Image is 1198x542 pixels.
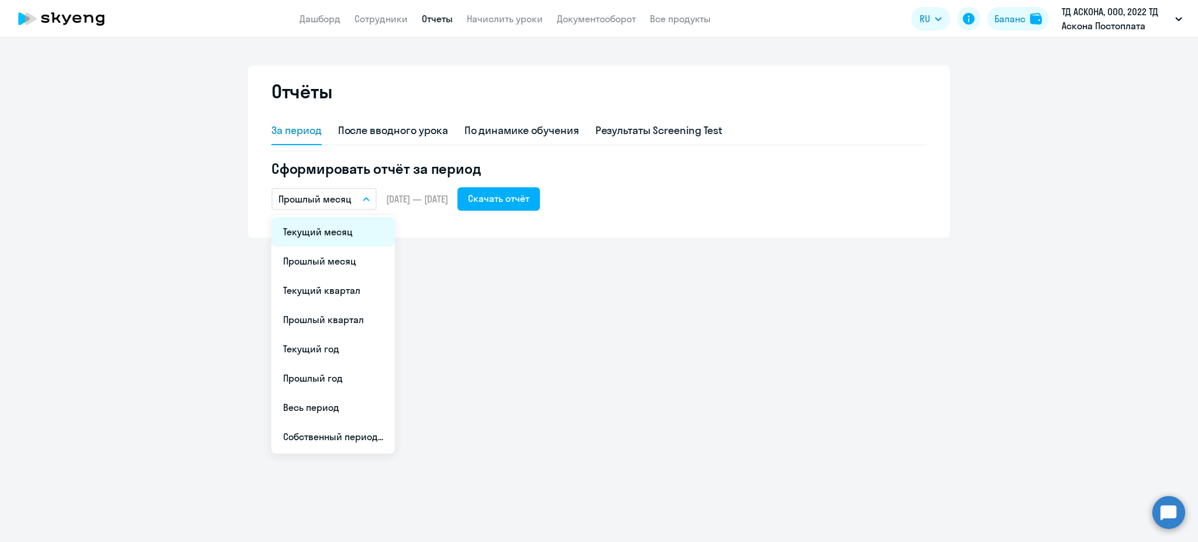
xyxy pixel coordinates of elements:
[457,187,540,211] button: Скачать отчёт
[271,188,377,210] button: Прошлый месяц
[911,7,950,30] button: RU
[338,123,448,138] div: После вводного урока
[994,12,1025,26] div: Баланс
[1056,5,1188,33] button: ТД АСКОНА, ООО, 2022 ТД Аскона Постоплата
[386,193,448,205] span: [DATE] — [DATE]
[271,215,395,454] ul: RU
[271,123,322,138] div: За период
[1030,13,1042,25] img: balance
[271,80,332,103] h2: Отчёты
[354,13,408,25] a: Сотрудники
[920,12,930,26] span: RU
[467,13,543,25] a: Начислить уроки
[278,192,352,206] p: Прошлый месяц
[468,191,529,205] div: Скачать отчёт
[1062,5,1171,33] p: ТД АСКОНА, ООО, 2022 ТД Аскона Постоплата
[650,13,711,25] a: Все продукты
[987,7,1049,30] button: Балансbalance
[422,13,453,25] a: Отчеты
[595,123,723,138] div: Результаты Screening Test
[299,13,340,25] a: Дашборд
[464,123,579,138] div: По динамике обучения
[271,159,927,178] h5: Сформировать отчёт за период
[557,13,636,25] a: Документооборот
